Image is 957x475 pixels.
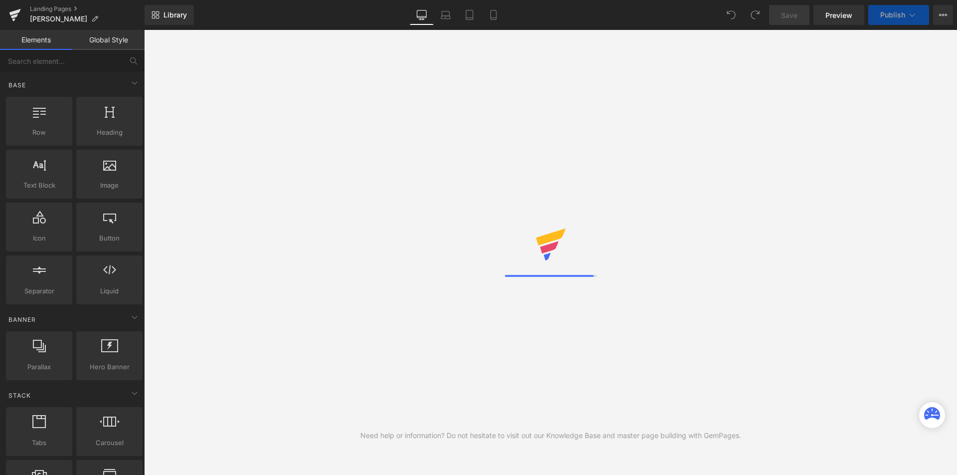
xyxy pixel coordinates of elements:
span: Liquid [79,286,140,296]
a: Landing Pages [30,5,145,13]
span: Tabs [9,438,69,448]
a: Laptop [434,5,458,25]
button: Undo [721,5,741,25]
button: Redo [745,5,765,25]
span: Publish [880,11,905,19]
span: Carousel [79,438,140,448]
span: Button [79,233,140,243]
span: Hero Banner [79,362,140,372]
span: Parallax [9,362,69,372]
span: Image [79,180,140,191]
span: Separator [9,286,69,296]
span: Text Block [9,180,69,191]
span: Icon [9,233,69,243]
a: Preview [813,5,864,25]
span: Row [9,127,69,138]
span: Library [163,10,187,19]
span: Save [781,10,797,20]
a: Desktop [410,5,434,25]
a: Tablet [458,5,481,25]
span: Preview [825,10,852,20]
div: Need help or information? Do not hesitate to visit out our Knowledge Base and master page buildin... [360,430,741,441]
a: Mobile [481,5,505,25]
span: Stack [7,391,32,400]
span: [PERSON_NAME] [30,15,87,23]
span: Heading [79,127,140,138]
span: Base [7,80,27,90]
button: More [933,5,953,25]
a: New Library [145,5,194,25]
a: Global Style [72,30,145,50]
button: Publish [868,5,929,25]
span: Banner [7,315,37,324]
